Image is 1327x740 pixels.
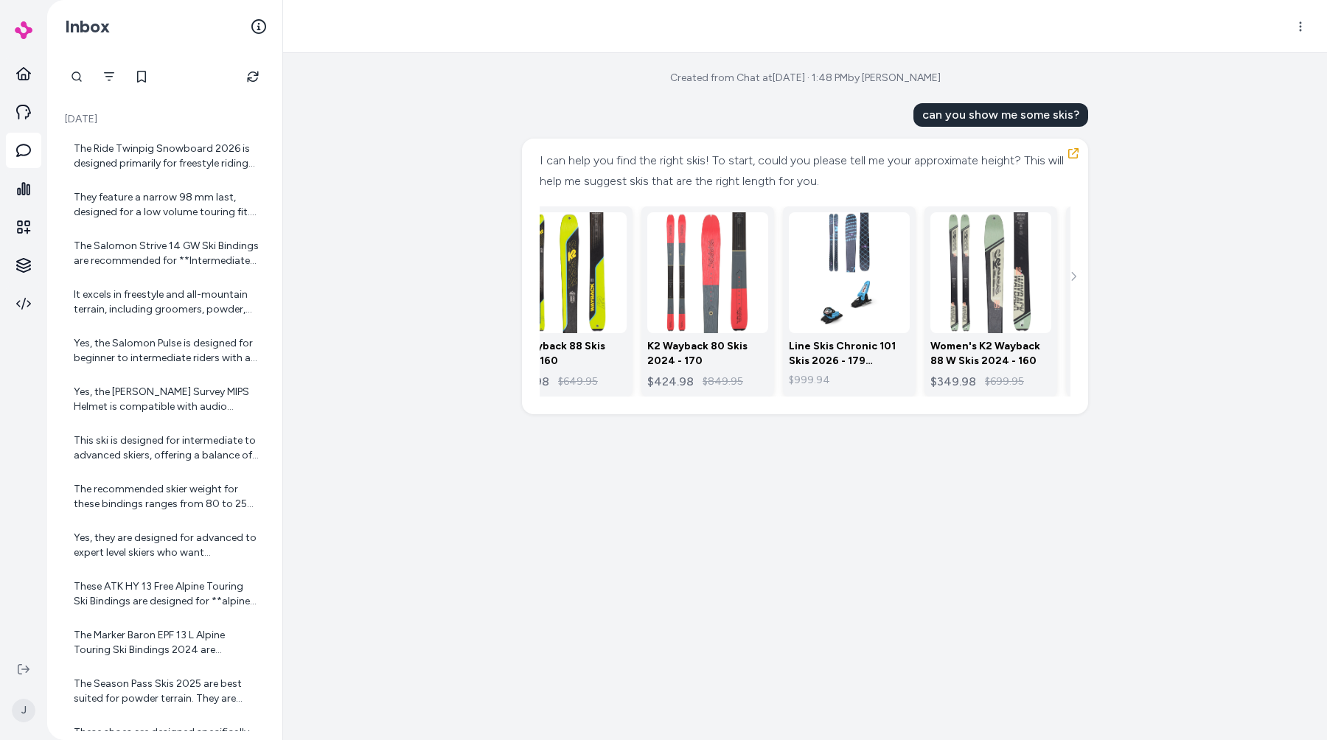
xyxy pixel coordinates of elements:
[506,212,627,333] img: K2 Wayback 88 Skis 2021 - 160
[74,579,259,609] div: These ATK HY 13 Free Alpine Touring Ski Bindings are designed for **alpine touring** and **backco...
[74,336,259,366] div: Yes, the Salomon Pulse is designed for beginner to intermediate riders with a soft flex and forgi...
[62,619,268,666] a: The Marker Baron EPF 13 L Alpine Touring Ski Bindings 2024 are designed for adult backcountry ski...
[930,212,1051,333] img: Women's K2 Wayback 88 W Skis 2024 - 160
[62,522,268,569] a: Yes, they are designed for advanced to expert level skiers who want performance in various condit...
[62,279,268,326] a: It excels in freestyle and all-mountain terrain, including groomers, powder, park runs, and backc...
[74,433,259,463] div: This ski is designed for intermediate to advanced skiers, offering a balance of stability and pla...
[74,677,259,706] div: The Season Pass Skis 2025 are best suited for powder terrain. They are designed as backcountry sk...
[62,473,268,520] a: The recommended skier weight for these bindings ranges from 80 to 250 lbs, accommodating a broad ...
[74,287,259,317] div: It excels in freestyle and all-mountain terrain, including groomers, powder, park runs, and backc...
[62,327,268,374] a: Yes, the Salomon Pulse is designed for beginner to intermediate riders with a soft flex and forgi...
[62,376,268,423] a: Yes, the [PERSON_NAME] Survey MIPS Helmet is compatible with audio systems. Its removable Snapfit...
[789,339,910,369] p: Line Skis Chronic 101 Skis 2026 - 179 Package (179 cm) + 100 Adult Alpine Bindings in Light Blue ...
[985,374,1024,389] span: $699.95
[74,482,259,512] div: The recommended skier weight for these bindings ranges from 80 to 250 lbs, accommodating a broad ...
[641,206,774,397] a: K2 Wayback 80 Skis 2024 - 170K2 Wayback 80 Skis 2024 - 170$424.98$849.95
[783,206,916,397] a: Line Skis Chronic 101 Skis 2026 - 179 Package (179 cm) + 100 Adult Alpine Bindings in Light Blue ...
[62,425,268,472] a: This ski is designed for intermediate to advanced skiers, offering a balance of stability and pla...
[924,206,1057,397] a: Women's K2 Wayback 88 W Skis 2024 - 160Women's K2 Wayback 88 W Skis 2024 - 160$349.98$699.95
[789,373,830,388] span: $999.94
[500,206,633,397] a: K2 Wayback 88 Skis 2021 - 160K2 Wayback 88 Skis 2021 - 160$194.98$649.95
[62,570,268,618] a: These ATK HY 13 Free Alpine Touring Ski Bindings are designed for **alpine touring** and **backco...
[74,628,259,657] div: The Marker Baron EPF 13 L Alpine Touring Ski Bindings 2024 are designed for adult backcountry ski...
[647,212,768,333] img: K2 Wayback 80 Skis 2024 - 170
[62,133,268,180] a: The Ride Twinpig Snowboard 2026 is designed primarily for freestyle riding and park terrain. It f...
[789,212,910,333] img: Line Skis Chronic 101 Skis 2026 - 179 Package (179 cm) + 100 Adult Alpine Bindings in Light Blue ...
[1065,268,1082,285] button: See more
[703,374,743,389] span: $849.95
[558,374,598,389] span: $649.95
[913,103,1088,127] div: can you show me some skis?
[930,339,1051,369] p: Women's K2 Wayback 88 W Skis 2024 - 160
[74,142,259,171] div: The Ride Twinpig Snowboard 2026 is designed primarily for freestyle riding and park terrain. It f...
[647,339,768,369] p: K2 Wayback 80 Skis 2024 - 170
[74,239,259,268] div: The Salomon Strive 14 GW Ski Bindings are recommended for **Intermediate to Expert** skiers. This...
[9,687,38,734] button: J
[74,385,259,414] div: Yes, the [PERSON_NAME] Survey MIPS Helmet is compatible with audio systems. Its removable Snapfit...
[12,699,35,722] span: J
[62,668,268,715] a: The Season Pass Skis 2025 are best suited for powder terrain. They are designed as backcountry sk...
[65,15,110,38] h2: Inbox
[238,62,268,91] button: Refresh
[1066,206,1199,397] a: Line Skis Pandora 92 Skis 2025 - 147 Package (147 cm) + 90 Adult Alpine Bindings in White Size 14...
[647,373,694,391] div: $424.98
[74,531,259,560] div: Yes, they are designed for advanced to expert level skiers who want performance in various condit...
[506,339,627,369] p: K2 Wayback 88 Skis 2021 - 160
[15,21,32,39] img: alby Logo
[670,71,941,85] div: Created from Chat at [DATE] · 1:48 PM by [PERSON_NAME]
[62,181,268,228] a: They feature a narrow 98 mm last, designed for a low volume touring fit. Additionally, Memory Fit...
[94,62,124,91] button: Filter
[540,150,1067,192] div: I can help you find the right skis! To start, could you please tell me your approximate height? T...
[74,190,259,220] div: They feature a narrow 98 mm last, designed for a low volume touring fit. Additionally, Memory Fit...
[62,112,268,127] p: [DATE]
[62,230,268,277] a: The Salomon Strive 14 GW Ski Bindings are recommended for **Intermediate to Expert** skiers. This...
[930,373,976,391] div: $349.98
